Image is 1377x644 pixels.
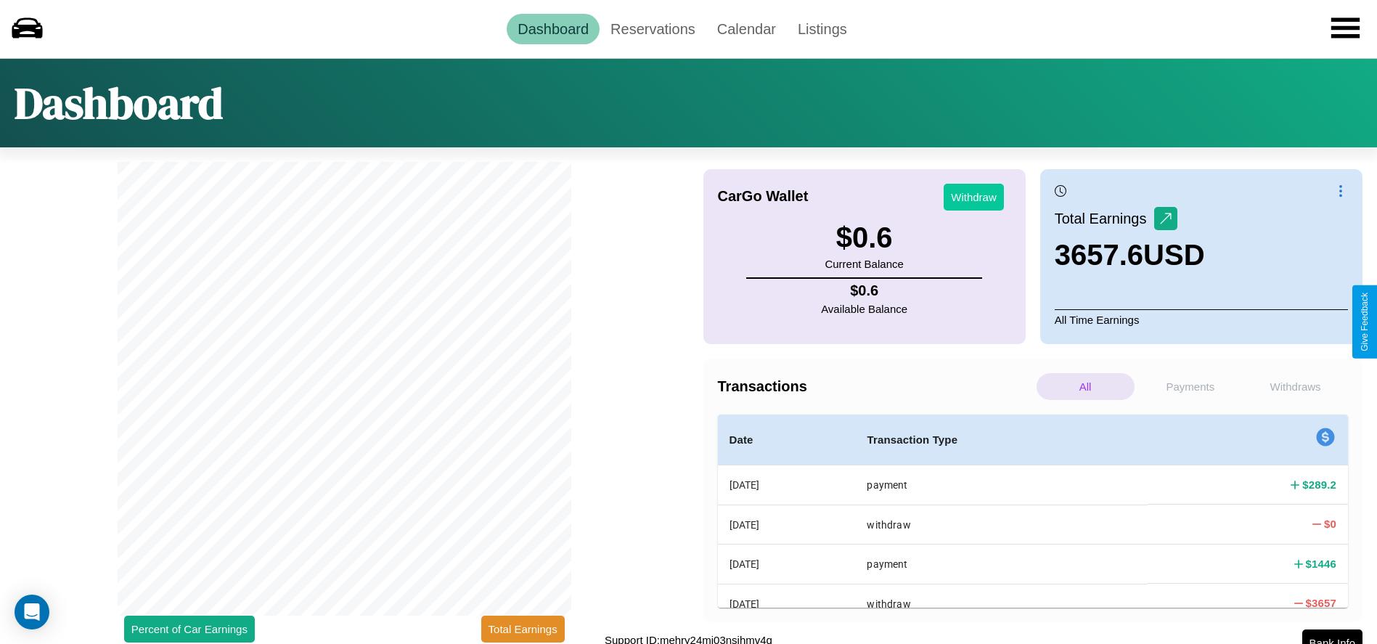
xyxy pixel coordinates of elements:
h4: Transactions [718,378,1033,395]
p: All [1037,373,1135,400]
h4: $ 0 [1324,516,1336,531]
h3: 3657.6 USD [1055,239,1205,272]
th: payment [855,465,1148,505]
button: Withdraw [944,184,1004,211]
th: [DATE] [718,505,856,544]
h4: Date [730,431,844,449]
th: withdraw [855,584,1148,623]
h4: $ 3657 [1306,595,1336,611]
a: Reservations [600,14,706,44]
th: payment [855,545,1148,584]
p: Total Earnings [1055,205,1154,232]
a: Listings [787,14,858,44]
th: [DATE] [718,584,856,623]
p: Current Balance [825,254,903,274]
a: Dashboard [507,14,600,44]
div: Open Intercom Messenger [15,595,49,629]
p: All Time Earnings [1055,309,1348,330]
p: Available Balance [821,299,907,319]
th: withdraw [855,505,1148,544]
h4: $ 289.2 [1302,477,1336,492]
p: Withdraws [1246,373,1344,400]
p: Payments [1142,373,1240,400]
button: Percent of Car Earnings [124,616,255,643]
th: [DATE] [718,545,856,584]
div: Give Feedback [1360,293,1370,351]
h4: Transaction Type [867,431,1136,449]
th: [DATE] [718,465,856,505]
h4: CarGo Wallet [718,188,809,205]
h1: Dashboard [15,73,223,133]
h4: $ 0.6 [821,282,907,299]
a: Calendar [706,14,787,44]
h3: $ 0.6 [825,221,903,254]
h4: $ 1446 [1306,556,1336,571]
button: Total Earnings [481,616,565,643]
